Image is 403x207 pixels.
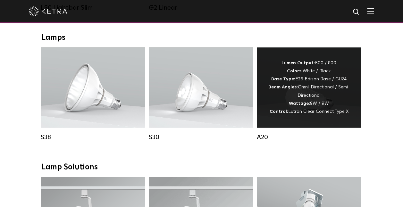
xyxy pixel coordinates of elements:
div: 600 / 800 White / Black E26 Edison Base / GU24 Omni-Directional / Semi-Directional 8W / 9W [266,59,351,116]
strong: Colors: [287,69,303,73]
a: S30 Lumen Output:1100Colors:White / BlackBase Type:E26 Edison Base / GU24Beam Angles:15° / 25° / ... [149,47,253,141]
div: Lamp Solutions [41,163,362,172]
strong: Control: [270,109,288,114]
a: A20 Lumen Output:600 / 800Colors:White / BlackBase Type:E26 Edison Base / GU24Beam Angles:Omni-Di... [257,47,361,141]
a: S38 Lumen Output:1100Colors:White / BlackBase Type:E26 Edison Base / GU24Beam Angles:10° / 25° / ... [41,47,145,141]
strong: Lumen Output: [281,61,315,65]
strong: Wattage: [289,101,310,106]
img: ketra-logo-2019-white [29,6,67,16]
div: Lamps [41,33,362,42]
strong: Beam Angles: [268,85,298,89]
span: Lutron Clear Connect Type X [288,109,348,114]
img: search icon [352,8,360,16]
strong: Base Type: [271,77,295,81]
div: S38 [41,133,145,141]
img: Hamburger%20Nav.svg [367,8,374,14]
div: S30 [149,133,253,141]
div: A20 [257,133,361,141]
